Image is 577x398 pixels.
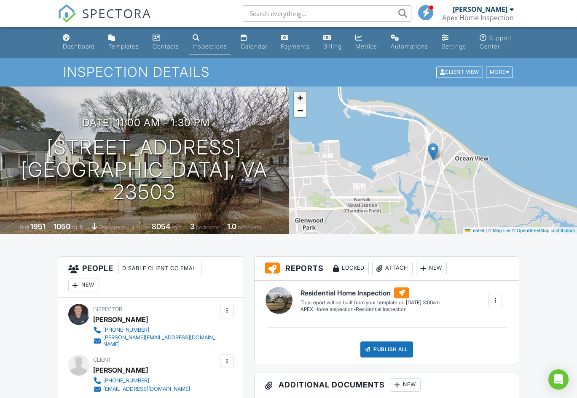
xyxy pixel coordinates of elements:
div: [PHONE_NUMBER] [103,327,149,333]
span: bathrooms [238,224,262,230]
span: + [297,92,303,103]
a: [EMAIL_ADDRESS][DOMAIN_NAME] [93,385,190,393]
a: Zoom in [294,92,306,104]
div: More [486,67,513,78]
a: Support Center [476,30,518,54]
span: | [486,228,487,233]
div: [PERSON_NAME] [93,313,148,326]
div: Apex Home Inspection [442,14,514,22]
div: Metrics [355,43,377,50]
h3: Additional Documents [255,373,519,397]
a: Contacts [149,30,182,54]
div: Billing [323,43,342,50]
h3: Reports [255,257,519,281]
input: Search everything... [243,5,411,22]
span: Client [93,357,111,363]
span: sq.ft. [172,224,182,230]
div: 1951 [30,222,46,231]
a: © OpenStreetMap contributors [512,228,575,233]
div: [EMAIL_ADDRESS][DOMAIN_NAME] [103,386,190,393]
div: New [390,378,421,392]
h3: People [58,257,244,298]
div: [PERSON_NAME] [93,364,148,376]
div: [PHONE_NUMBER] [103,377,149,384]
div: Inspections [193,43,227,50]
a: Zoom out [294,104,306,117]
img: Marker [428,143,438,160]
h1: [STREET_ADDRESS] [GEOGRAPHIC_DATA], VA 23503 [13,136,275,203]
div: Settings [442,43,466,50]
a: [PERSON_NAME][EMAIL_ADDRESS][DOMAIN_NAME] [93,334,218,348]
div: 8054 [152,222,170,231]
div: Payments [281,43,310,50]
div: New [68,279,99,292]
a: SPECTORA [58,11,151,29]
div: Locked [329,262,369,275]
a: Leaflet [465,228,484,233]
div: [PERSON_NAME][EMAIL_ADDRESS][DOMAIN_NAME] [103,334,218,348]
div: Contacts [153,43,179,50]
div: New [416,262,447,275]
div: 1.0 [227,222,236,231]
h6: Residential Home Inspection [301,287,440,298]
div: [PERSON_NAME] [453,5,507,14]
span: SPECTORA [82,4,151,22]
span: Built [20,224,29,230]
a: Dashboard [59,30,98,54]
h3: [DATE] 11:00 am - 1:30 pm [79,117,210,128]
a: © MapTiler [488,228,511,233]
div: Support Center [480,34,512,50]
div: 3 [190,222,195,231]
div: Automations [391,43,428,50]
a: Payments [277,30,313,54]
div: Dashboard [63,43,95,50]
div: Open Intercom Messenger [548,369,569,390]
div: 1050 [54,222,70,231]
span: − [297,105,303,116]
div: Client View [436,67,483,78]
a: Billing [320,30,345,54]
a: Settings [438,30,470,54]
div: Publish All [360,341,413,357]
span: Inspector [93,306,122,312]
div: Calendar [241,43,267,50]
span: sq. ft. [72,224,83,230]
a: Metrics [352,30,381,54]
a: Templates [105,30,142,54]
div: Templates [108,43,139,50]
a: [PHONE_NUMBER] [93,376,190,385]
div: Disable Client CC Email [118,262,201,275]
div: APEX Home Inspection-Residential Inspection [301,306,440,313]
a: Automations (Basic) [387,30,432,54]
h1: Inspection Details [63,65,514,79]
span: Lot Size [133,224,150,230]
img: The Best Home Inspection Software - Spectora [58,4,76,23]
span: bedrooms [196,224,219,230]
a: Inspections [189,30,231,54]
div: This report will be built from your template on [DATE] 3:00am [301,299,440,306]
a: [PHONE_NUMBER] [93,326,218,334]
a: Calendar [237,30,271,54]
span: crawlspace [99,224,125,230]
a: Client View [435,68,485,75]
div: Attach [372,262,413,275]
